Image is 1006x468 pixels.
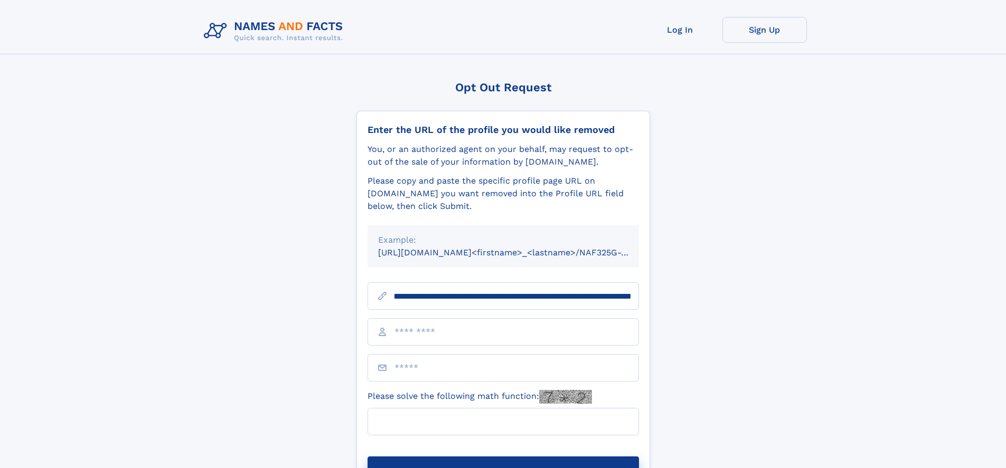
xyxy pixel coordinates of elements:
[378,234,628,246] div: Example:
[378,247,659,257] small: [URL][DOMAIN_NAME]<firstname>_<lastname>/NAF325G-xxxxxxxx
[368,143,639,168] div: You, or an authorized agent on your behalf, may request to opt-out of the sale of your informatio...
[356,81,650,94] div: Opt Out Request
[638,17,722,43] a: Log In
[722,17,807,43] a: Sign Up
[368,124,639,136] div: Enter the URL of the profile you would like removed
[200,17,352,45] img: Logo Names and Facts
[368,390,592,404] label: Please solve the following math function:
[368,175,639,213] div: Please copy and paste the specific profile page URL on [DOMAIN_NAME] you want removed into the Pr...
